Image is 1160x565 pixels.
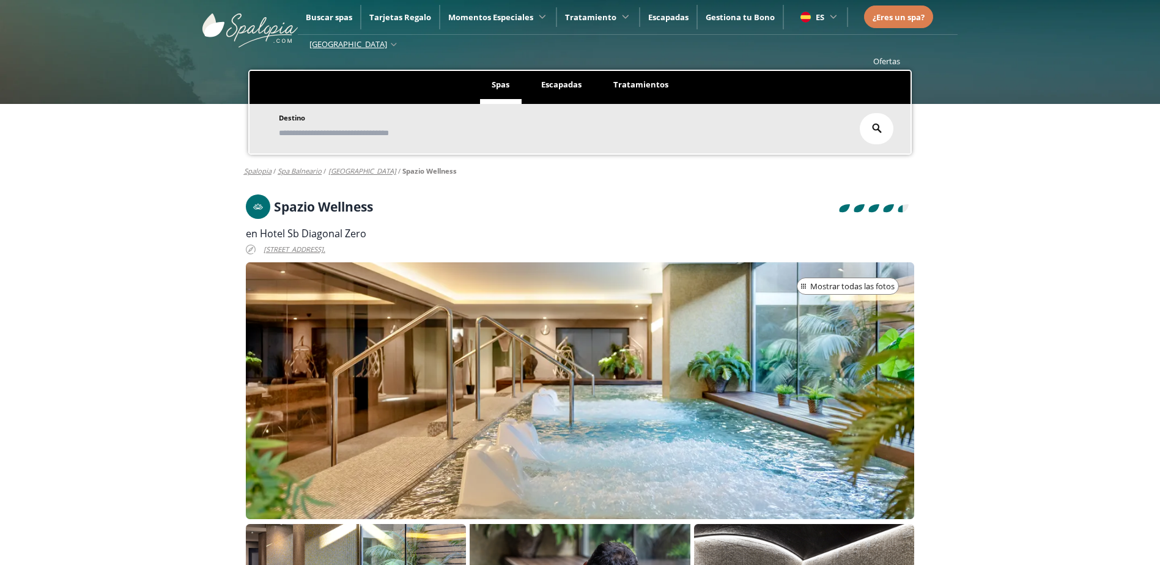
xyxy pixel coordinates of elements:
h1: Spazio Wellness [274,200,373,213]
a: Spalopia [244,166,272,175]
span: Tratamientos [613,79,668,90]
a: ¿Eres un spa? [873,10,925,24]
a: Escapadas [648,12,689,23]
span: Destino [279,113,305,122]
span: en Hotel Sb Diagonal Zero [246,227,366,240]
a: Ofertas [873,56,900,67]
a: spa balneario [278,166,322,175]
img: ImgLogoSpalopia.BvClDcEz.svg [202,1,298,48]
a: Buscar spas [306,12,352,23]
span: Spas [492,79,509,90]
span: Mostrar todas las fotos [810,281,895,293]
a: Spazio Wellness [402,166,457,175]
span: [STREET_ADDRESS]. [264,243,325,257]
span: Escapadas [541,79,582,90]
span: / [273,166,276,176]
a: [GEOGRAPHIC_DATA] [328,166,396,175]
span: ¿Eres un spa? [873,12,925,23]
span: / [398,166,401,176]
span: / [323,166,326,176]
span: [GEOGRAPHIC_DATA] [309,39,387,50]
a: Tarjetas Regalo [369,12,431,23]
a: Gestiona tu Bono [706,12,775,23]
